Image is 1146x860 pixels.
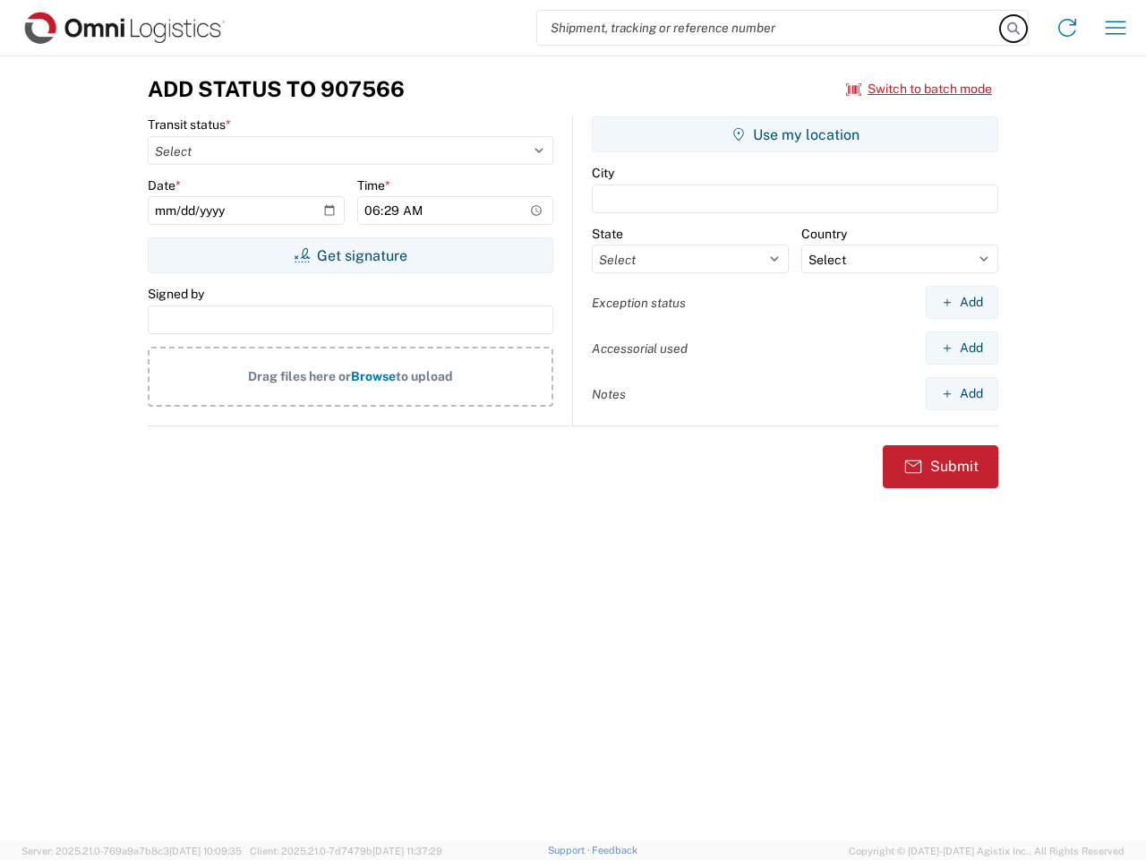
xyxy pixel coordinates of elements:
[248,369,351,383] span: Drag files here or
[592,295,686,311] label: Exception status
[148,237,553,273] button: Get signature
[21,846,242,856] span: Server: 2025.21.0-769a9a7b8c3
[372,846,442,856] span: [DATE] 11:37:29
[357,177,390,193] label: Time
[537,11,1001,45] input: Shipment, tracking or reference number
[548,845,593,856] a: Support
[351,369,396,383] span: Browse
[592,116,998,152] button: Use my location
[926,331,998,365] button: Add
[592,340,688,357] label: Accessorial used
[169,846,242,856] span: [DATE] 10:09:35
[148,116,231,133] label: Transit status
[592,386,626,402] label: Notes
[250,846,442,856] span: Client: 2025.21.0-7d7479b
[926,286,998,319] button: Add
[849,843,1125,859] span: Copyright © [DATE]-[DATE] Agistix Inc., All Rights Reserved
[846,74,992,104] button: Switch to batch mode
[883,445,998,488] button: Submit
[592,165,614,181] label: City
[801,226,847,242] label: Country
[148,76,405,102] h3: Add Status to 907566
[148,286,204,302] label: Signed by
[396,369,453,383] span: to upload
[592,226,623,242] label: State
[592,845,637,856] a: Feedback
[148,177,181,193] label: Date
[926,377,998,410] button: Add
